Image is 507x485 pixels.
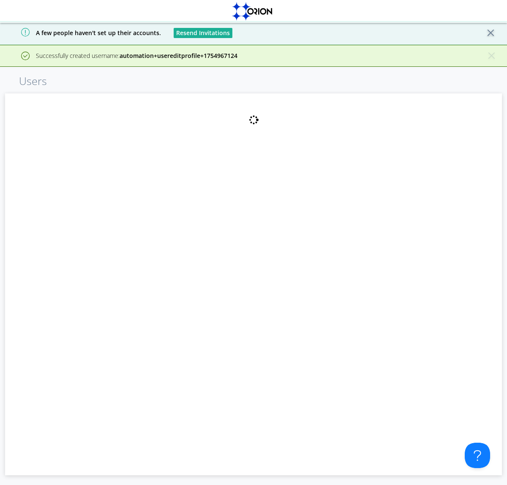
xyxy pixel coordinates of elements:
[174,28,232,38] button: Resend Invitations
[36,52,237,60] span: Successfully created username:
[248,115,259,125] img: spin.svg
[120,52,237,60] strong: automation+usereditprofile+1754967124
[465,443,490,468] iframe: Toggle Customer Support
[6,29,161,37] span: A few people haven't set up their accounts.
